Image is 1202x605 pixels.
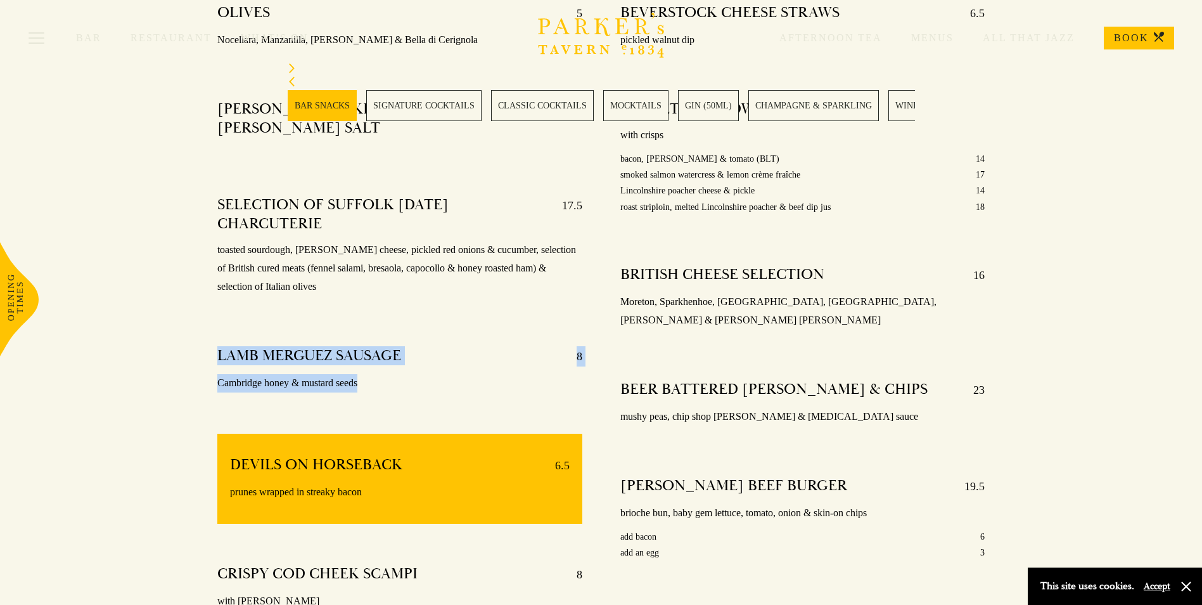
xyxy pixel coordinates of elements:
h4: [PERSON_NAME] BEEF BURGER [620,476,847,497]
p: 16 [961,265,985,285]
h4: BRITISH CHEESE SELECTION [620,265,824,285]
button: Accept [1144,580,1170,592]
a: 5 / 28 [678,90,739,121]
p: Cambridge honey & mustard seeds [217,374,582,393]
p: prunes wrapped in streaky bacon [230,483,569,502]
p: add bacon [620,529,656,545]
p: mushy peas, chip shop [PERSON_NAME] & [MEDICAL_DATA] sauce [620,408,985,426]
h4: BEER BATTERED [PERSON_NAME] & CHIPS [620,380,928,400]
p: 17 [976,167,985,183]
button: Close and accept [1180,580,1192,593]
p: add an egg [620,545,659,561]
p: 6 [980,529,985,545]
p: 3 [980,545,985,561]
h4: DEVILS ON HORSEBACK [230,455,402,476]
p: This site uses cookies. [1040,577,1134,595]
a: 1 / 28 [288,90,357,121]
p: smoked salmon watercress & lemon crème fraîche [620,167,800,183]
p: 17.5 [549,195,582,233]
p: 19.5 [952,476,985,497]
p: 6.5 [542,455,570,476]
p: 14 [976,151,985,167]
p: roast striploin, melted Lincolnshire poacher & beef dip jus [620,199,831,215]
a: 4 / 28 [603,90,668,121]
p: 8 [564,564,582,585]
p: 18 [976,199,985,215]
h4: CRISPY COD CHEEK SCAMPI [217,564,418,585]
p: Lincolnshire poacher cheese & pickle [620,183,755,198]
p: 23 [961,380,985,400]
p: 14 [976,183,985,198]
p: bacon, [PERSON_NAME] & tomato (BLT) [620,151,779,167]
h4: LAMB MERGUEZ SAUSAGE [217,346,401,367]
a: 2 / 28 [366,90,482,121]
p: brioche bun, baby gem lettuce, tomato, onion & skin-on chips [620,504,985,523]
a: 3 / 28 [491,90,594,121]
p: toasted sourdough, [PERSON_NAME] cheese, pickled red onions & cucumber, selection of British cure... [217,241,582,296]
p: 8 [564,346,582,367]
h4: SELECTION OF SUFFOLK [DATE] CHARCUTERIE [217,195,549,233]
div: Previous slide [288,77,915,90]
a: 6 / 28 [748,90,879,121]
a: 7 / 28 [888,90,931,121]
p: Moreton, Sparkhenhoe, [GEOGRAPHIC_DATA], [GEOGRAPHIC_DATA], [PERSON_NAME] & [PERSON_NAME] [PERSON... [620,293,985,330]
